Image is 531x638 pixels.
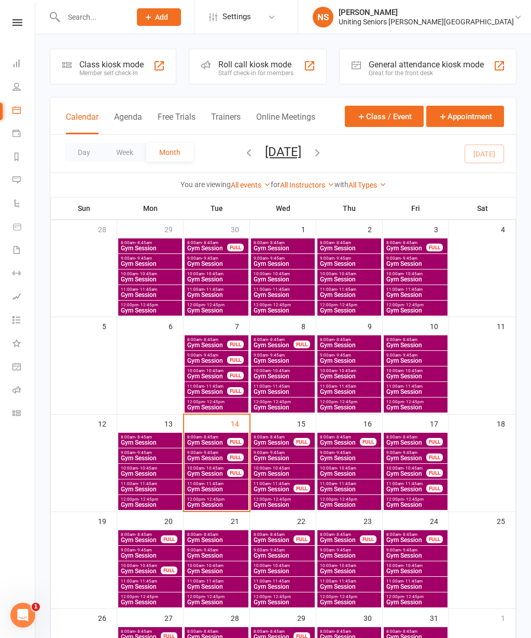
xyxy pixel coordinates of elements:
div: 16 [364,415,382,432]
span: Gym Session [386,307,445,314]
span: 12:00pm [253,303,313,307]
strong: for [271,180,280,189]
span: 10:00am [319,466,379,471]
span: 12:00pm [386,497,445,502]
span: 10:00am [187,368,228,373]
span: - 9:45am [334,450,351,455]
span: Gym Session [253,342,294,348]
span: Gym Session [187,307,246,314]
span: Gym Session [253,358,313,364]
span: - 12:45pm [338,400,357,404]
span: - 12:45pm [205,497,225,502]
span: - 9:45am [401,450,417,455]
span: 11:00am [386,384,445,389]
a: Assessments [12,286,36,309]
span: Gym Session [319,471,379,477]
span: Gym Session [386,404,445,410]
div: FULL [426,453,443,461]
span: Gym Session [319,358,379,364]
span: Gym Session [319,261,379,267]
span: Gym Session [187,404,246,410]
th: Sun [51,197,117,219]
span: Gym Session [319,276,379,282]
a: Payments [12,123,36,146]
span: 10:00am [386,368,445,373]
span: Gym Session [187,389,228,395]
span: - 10:45am [403,368,423,373]
span: 9:00am [187,256,246,261]
span: - 10:45am [138,272,157,276]
span: Gym Session [187,358,228,364]
span: 12:00pm [187,497,246,502]
button: Week [103,143,146,162]
span: 8:00am [319,240,379,245]
span: 11:00am [187,481,246,486]
th: Fri [383,197,449,219]
span: Settings [222,5,251,29]
div: General attendance kiosk mode [369,60,484,69]
span: Gym Session [253,307,313,314]
span: 9:00am [187,353,228,358]
span: 11:00am [386,481,427,486]
span: Gym Session [253,455,313,461]
span: - 8:45am [268,435,285,439]
span: Gym Session [187,342,228,348]
span: - 11:45am [271,287,290,292]
a: Calendar [12,100,36,123]
span: Gym Session [319,245,379,251]
span: - 8:45am [268,240,285,245]
button: Day [65,143,103,162]
span: 10:00am [319,368,379,373]
span: 11:00am [120,287,180,292]
span: Gym Session [253,276,313,282]
div: 12 [98,415,117,432]
span: - 12:45pm [404,497,424,502]
span: 11:00am [319,481,379,486]
span: 12:00pm [319,497,379,502]
span: - 8:45am [401,337,417,342]
span: 9:00am [386,256,445,261]
span: Gym Session [386,439,427,446]
span: 10:00am [253,368,313,373]
span: 10:00am [187,272,246,276]
div: [PERSON_NAME] [339,8,514,17]
span: 9:00am [253,256,313,261]
span: Gym Session [120,439,180,446]
div: FULL [227,453,244,461]
span: Gym Session [253,373,313,379]
span: Gym Session [187,261,246,267]
span: - 11:45am [337,481,356,486]
span: - 11:45am [204,481,223,486]
span: Gym Session [386,292,445,298]
span: 9:00am [120,450,180,455]
span: - 12:45pm [205,303,225,307]
a: All Types [348,181,386,189]
div: NS [313,7,333,27]
input: Search... [60,10,123,24]
span: 10:00am [386,272,445,276]
span: 8:00am [319,337,379,342]
button: Trainers [211,112,241,134]
span: Gym Session [319,486,379,492]
span: - 8:45am [268,337,285,342]
div: 6 [169,317,183,334]
span: Gym Session [187,276,246,282]
span: Gym Session [187,292,246,298]
a: Reports [12,146,36,169]
span: - 12:45pm [404,400,424,404]
span: 8:00am [187,337,228,342]
span: 9:00am [253,450,313,455]
span: 10:00am [253,272,313,276]
span: 8:00am [120,240,180,245]
div: FULL [227,387,244,395]
div: 2 [368,220,382,237]
div: Roll call kiosk mode [218,60,294,69]
span: 8:00am [386,240,427,245]
span: Gym Session [386,245,427,251]
span: 10:00am [187,466,228,471]
span: 9:00am [319,256,379,261]
th: Tue [184,197,250,219]
div: FULL [227,469,244,477]
div: FULL [294,485,310,492]
span: Gym Session [187,455,228,461]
